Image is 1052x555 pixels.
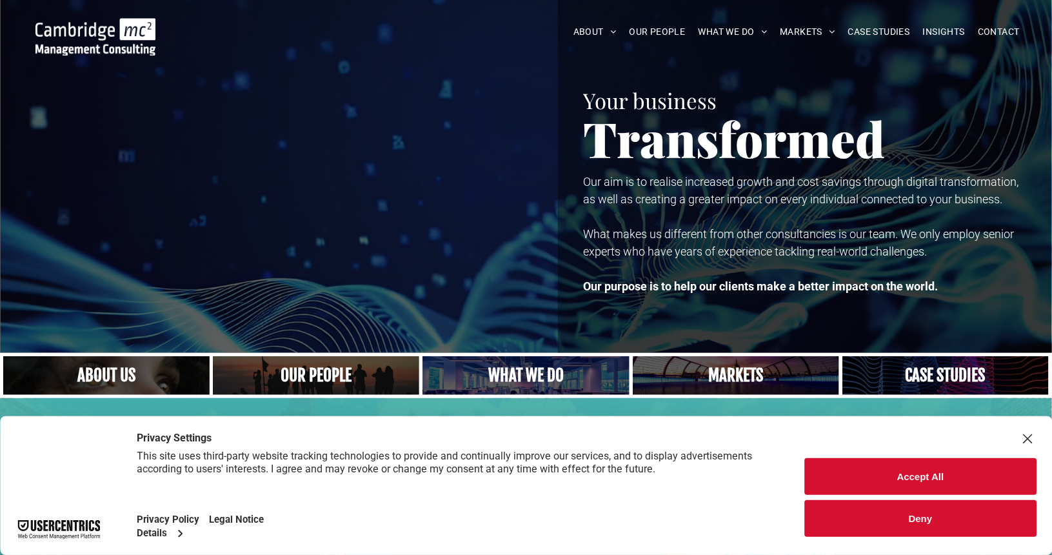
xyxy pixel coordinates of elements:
a: Your Business Transformed | Cambridge Management Consulting [35,20,155,34]
a: A crowd in silhouette at sunset, on a rise or lookout point [213,356,419,395]
a: CASE STUDIES [842,22,917,42]
span: What makes us different from other consultancies is our team. We only employ senior experts who h... [584,227,1015,258]
a: INSIGHTS [917,22,971,42]
a: Close up of woman's face, centered on her eyes [3,356,210,395]
a: A yoga teacher lifting his whole body off the ground in the peacock pose [422,356,629,395]
span: Our aim is to realise increased growth and cost savings through digital transformation, as well a... [584,175,1019,206]
a: OUR PEOPLE [622,22,691,42]
a: ABOUT [567,22,623,42]
span: Your business [584,86,717,114]
strong: Our purpose is to help our clients make a better impact on the world. [584,279,938,293]
a: CASE STUDIES | See an Overview of All Our Case Studies | Cambridge Management Consulting [842,356,1049,395]
a: Telecoms | Decades of Experience Across Multiple Industries & Regions [633,356,839,395]
span: Transformed [584,106,886,170]
a: MARKETS [773,22,841,42]
a: CONTACT [971,22,1026,42]
a: WHAT WE DO [692,22,774,42]
img: Go to Homepage [35,18,155,55]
